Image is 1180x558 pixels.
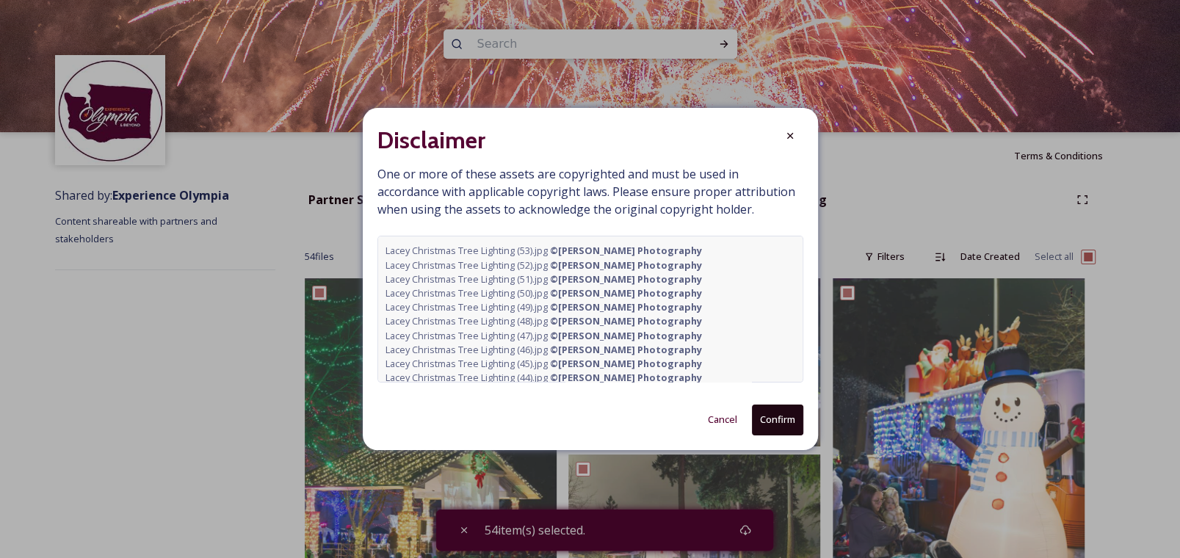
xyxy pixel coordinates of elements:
span: Lacey Christmas Tree Lighting (47).jpg [386,329,702,343]
span: Lacey Christmas Tree Lighting (52).jpg [386,258,702,272]
span: Lacey Christmas Tree Lighting (51).jpg [386,272,702,286]
span: Lacey Christmas Tree Lighting (49).jpg [386,300,702,314]
strong: © [PERSON_NAME] Photography [550,357,702,370]
button: Cancel [701,405,745,434]
strong: © [PERSON_NAME] Photography [550,286,702,300]
span: Lacey Christmas Tree Lighting (44).jpg [386,371,702,385]
span: One or more of these assets are copyrighted and must be used in accordance with applicable copyri... [377,165,803,383]
span: Lacey Christmas Tree Lighting (45).jpg [386,357,702,371]
strong: © [PERSON_NAME] Photography [550,258,702,272]
strong: © [PERSON_NAME] Photography [550,300,702,314]
span: Lacey Christmas Tree Lighting (50).jpg [386,286,702,300]
strong: © [PERSON_NAME] Photography [550,371,702,384]
strong: © [PERSON_NAME] Photography [550,343,702,356]
h2: Disclaimer [377,123,485,158]
strong: © [PERSON_NAME] Photography [550,244,702,257]
strong: © [PERSON_NAME] Photography [550,314,702,327]
span: Lacey Christmas Tree Lighting (46).jpg [386,343,702,357]
button: Confirm [752,405,803,435]
span: Lacey Christmas Tree Lighting (53).jpg [386,244,702,258]
strong: © [PERSON_NAME] Photography [550,272,702,286]
span: Lacey Christmas Tree Lighting (48).jpg [386,314,702,328]
strong: © [PERSON_NAME] Photography [550,329,702,342]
